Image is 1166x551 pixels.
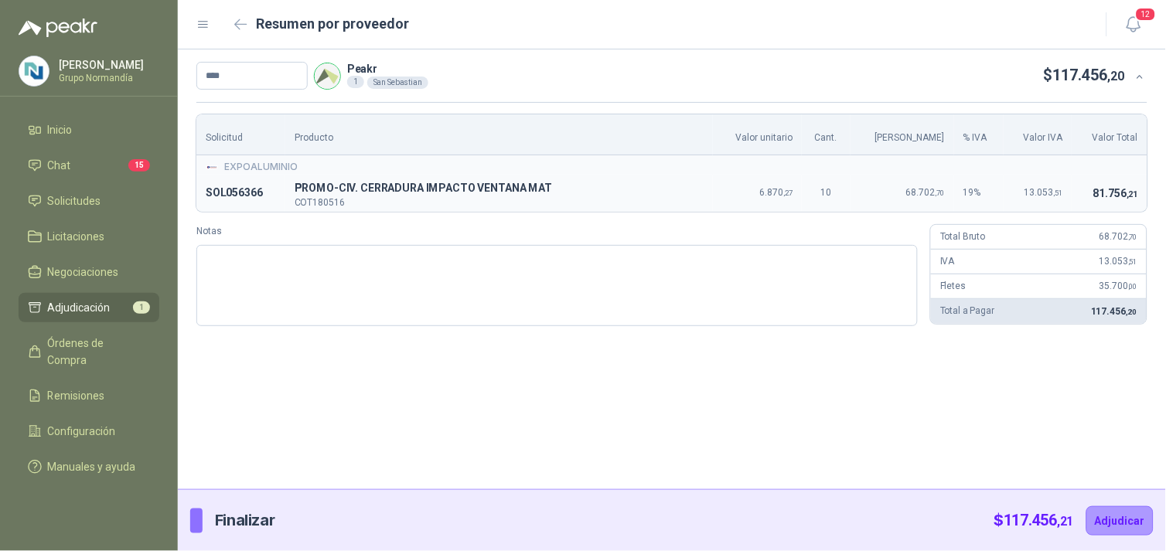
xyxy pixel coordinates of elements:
[1128,257,1137,266] span: ,51
[1100,231,1137,242] span: 68.702
[940,254,955,269] p: IVA
[48,387,105,404] span: Remisiones
[1091,306,1137,317] span: 117.456
[48,228,105,245] span: Licitaciones
[1053,66,1125,84] span: 117.456
[19,115,159,145] a: Inicio
[1127,189,1138,199] span: ,21
[295,179,704,198] p: P
[936,189,945,197] span: ,70
[257,13,410,35] h2: Resumen por proveedor
[285,114,714,155] th: Producto
[994,508,1074,532] p: $
[906,187,945,198] span: 68.702
[347,76,364,88] div: 1
[19,257,159,287] a: Negociaciones
[206,160,1138,175] div: EXPOALUMINIO
[295,179,704,198] span: PROMO-CIV. CERRADURA IMPACTO VENTANA MAT
[19,222,159,251] a: Licitaciones
[19,293,159,322] a: Adjudicación1
[802,175,850,212] td: 10
[367,77,428,89] div: San Sebastian
[1093,187,1138,199] span: 81.756
[19,151,159,180] a: Chat15
[196,224,918,239] label: Notas
[1100,281,1137,291] span: 35.700
[48,192,101,209] span: Solicitudes
[196,114,285,155] th: Solicitud
[802,114,850,155] th: Cant.
[295,198,704,207] p: COT180516
[133,301,150,314] span: 1
[940,304,994,318] p: Total a Pagar
[1058,514,1074,529] span: ,21
[48,299,111,316] span: Adjudicación
[954,114,1004,155] th: % IVA
[1024,187,1062,198] span: 13.053
[315,63,340,89] img: Company Logo
[1072,114,1147,155] th: Valor Total
[19,328,159,375] a: Órdenes de Compra
[713,114,802,155] th: Valor unitario
[19,452,159,481] a: Manuales y ayuda
[1100,256,1137,267] span: 13.053
[1053,189,1062,197] span: ,51
[59,60,155,70] p: [PERSON_NAME]
[940,230,985,244] p: Total Bruto
[19,56,49,86] img: Company Logo
[48,157,71,174] span: Chat
[1004,114,1072,155] th: Valor IVA
[1128,282,1137,291] span: ,00
[1108,69,1125,83] span: ,20
[59,73,155,83] p: Grupo Normandía
[206,184,276,202] p: SOL056366
[1126,308,1137,316] span: ,20
[48,335,145,369] span: Órdenes de Compra
[128,159,150,172] span: 15
[783,189,793,197] span: ,27
[347,63,428,74] p: Peakr
[206,161,218,173] img: Company Logo
[759,187,793,198] span: 6.870
[19,19,97,37] img: Logo peakr
[851,114,954,155] th: [PERSON_NAME]
[1004,511,1074,529] span: 117.456
[1128,233,1137,241] span: ,70
[215,508,274,532] p: Finalizar
[1044,63,1125,87] p: $
[19,417,159,446] a: Configuración
[1086,506,1154,536] button: Adjudicar
[48,121,73,138] span: Inicio
[940,279,966,294] p: Fletes
[19,186,159,216] a: Solicitudes
[1120,11,1147,39] button: 12
[48,423,116,440] span: Configuración
[19,381,159,410] a: Remisiones
[1135,7,1157,22] span: 12
[954,175,1004,212] td: 19 %
[48,458,136,475] span: Manuales y ayuda
[48,264,119,281] span: Negociaciones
